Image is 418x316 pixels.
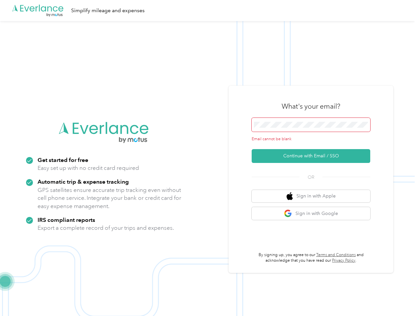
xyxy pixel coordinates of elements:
p: GPS satellites ensure accurate trip tracking even without cell phone service. Integrate your bank... [38,186,181,210]
img: google logo [284,209,292,218]
button: Continue with Email / SSO [252,149,370,163]
button: google logoSign in with Google [252,207,370,220]
img: apple logo [287,192,293,200]
a: Terms and Conditions [316,252,356,257]
p: By signing up, you agree to our and acknowledge that you have read our . [252,252,370,264]
div: Simplify mileage and expenses [71,7,145,15]
strong: IRS compliant reports [38,216,95,223]
p: Export a complete record of your trips and expenses. [38,224,174,232]
h3: What's your email? [282,102,340,111]
span: OR [299,174,322,181]
strong: Get started for free [38,156,88,163]
button: apple logoSign in with Apple [252,190,370,203]
div: Email cannot be blank [252,136,370,142]
a: Privacy Policy [332,258,355,263]
p: Easy set up with no credit card required [38,164,139,172]
strong: Automatic trip & expense tracking [38,178,129,185]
